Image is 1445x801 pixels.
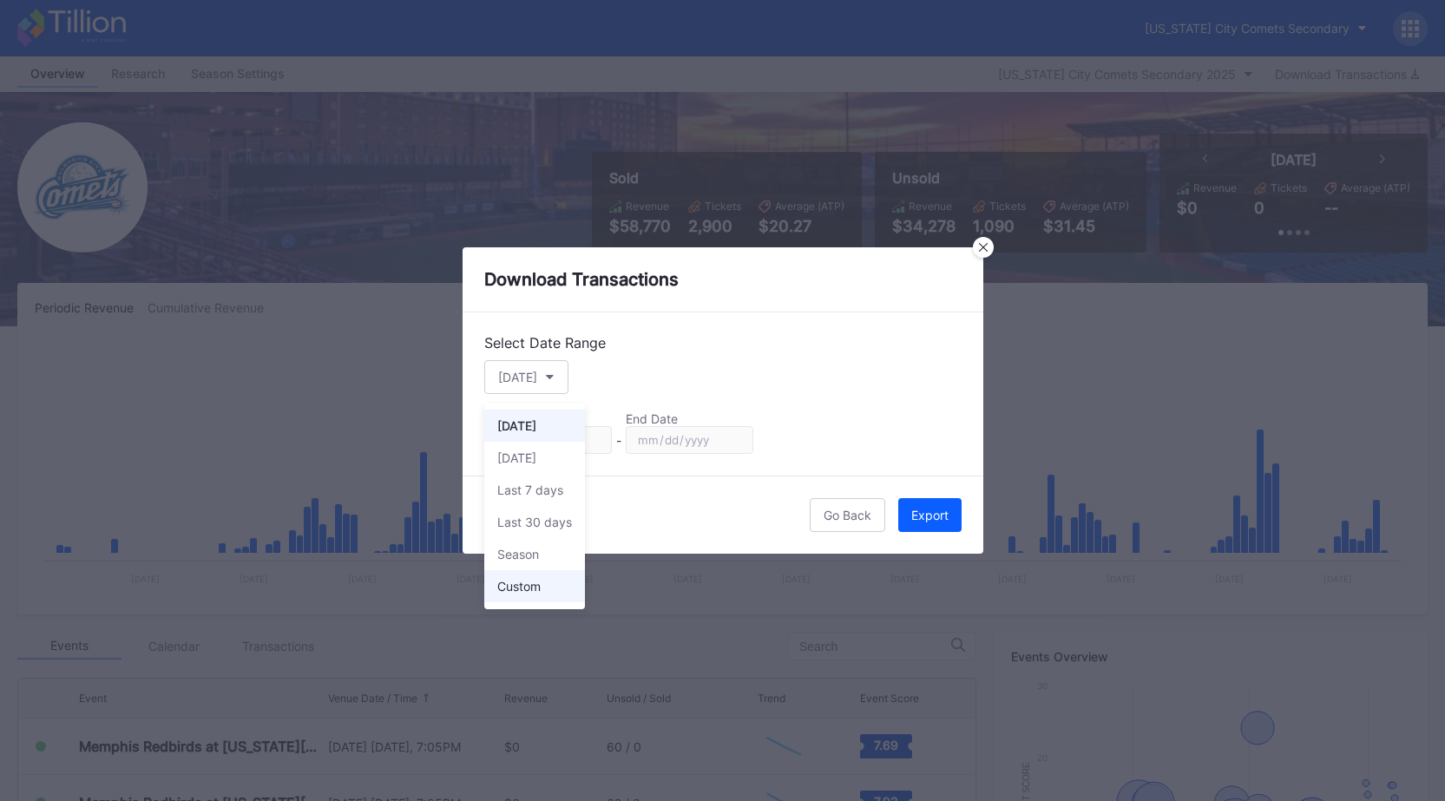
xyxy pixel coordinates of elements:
[497,515,572,529] div: Last 30 days
[497,450,536,465] div: [DATE]
[497,418,536,433] div: [DATE]
[497,579,541,594] div: Custom
[497,483,563,497] div: Last 7 days
[497,547,539,561] div: Season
